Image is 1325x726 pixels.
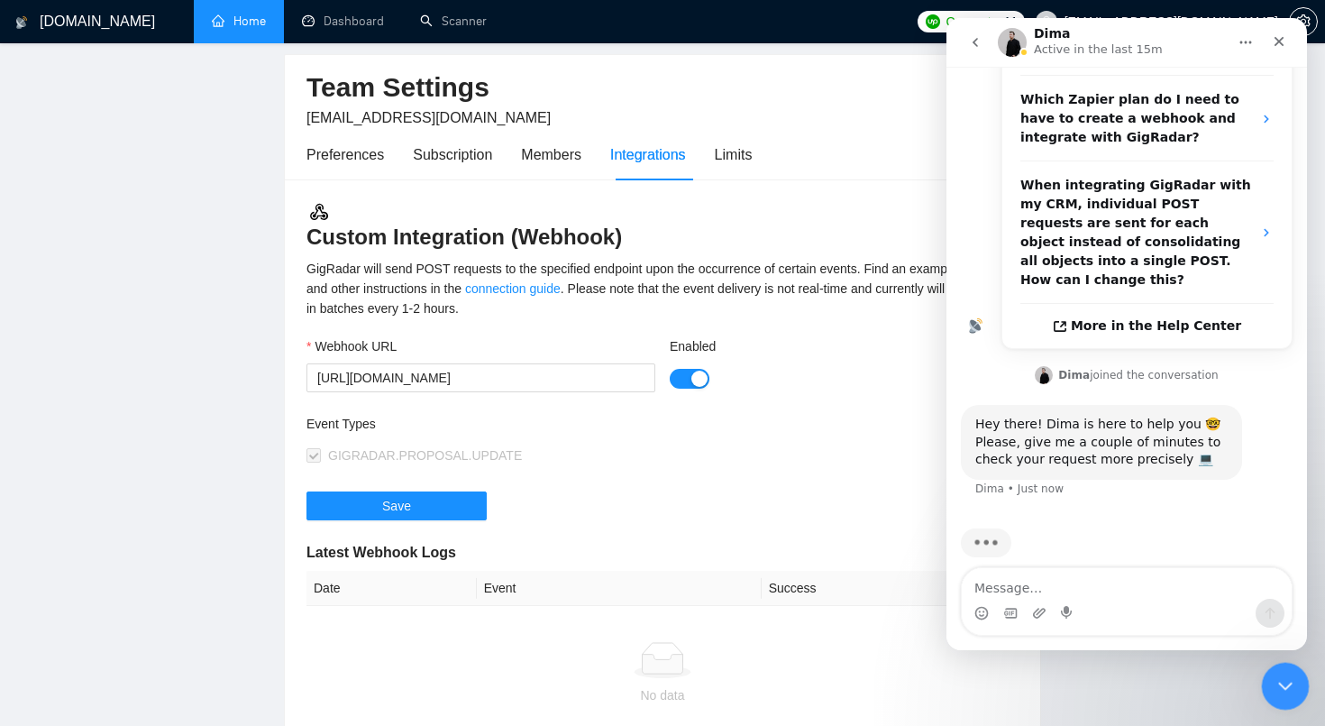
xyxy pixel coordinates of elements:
span: Connects: [946,12,1000,32]
button: Start recording [114,588,129,602]
label: Enabled [670,336,716,356]
button: Enabled [670,369,709,389]
div: GigRadar will send POST requests to the specified endpoint upon the occurrence of certain events.... [306,259,1019,318]
img: Profile image for Dima [88,348,106,366]
button: Send a message… [309,581,338,610]
div: Members [521,143,581,166]
div: Dima says… [14,387,346,501]
div: Hey there! Dima is here to help you 🤓 [29,398,281,416]
a: homeHome [212,14,266,29]
span: More in the Help Center [124,300,295,316]
div: Limits [715,143,753,166]
button: Save [306,492,487,520]
span: user [1040,15,1053,28]
div: When integrating GigRadar with my CRM, individual POST requests are sent for each object instead ... [56,143,345,286]
button: Upload attachment [86,588,100,602]
th: Event [477,571,762,606]
img: upwork-logo.png [926,14,940,29]
label: Webhook URL [306,336,397,356]
span: [EMAIL_ADDRESS][DOMAIN_NAME] [306,110,551,125]
iframe: Intercom live chat [1262,663,1310,711]
h5: Latest Webhook Logs [306,542,1019,564]
span: setting [1290,14,1317,29]
div: Hey there! Dima is here to help you 🤓Please, give me a couple of minutes to check your request mo... [14,387,296,462]
button: setting [1289,7,1318,36]
div: Dima • Just now [29,465,117,476]
textarea: Message… [15,550,345,581]
div: Dima says… [14,345,346,387]
button: Emoji picker [28,588,42,602]
div: Which Zapier plan do I need to have to create a webhook and integrate with GigRadar? [56,58,345,143]
span: Save [382,496,411,516]
a: searchScanner [420,14,487,29]
a: connection guide [465,281,561,296]
iframe: Intercom live chat [946,18,1307,650]
div: Subscription [413,143,492,166]
a: More in the Help Center [56,286,345,330]
button: Gif picker [57,588,71,602]
div: Preferences [306,143,384,166]
img: Profile image for AI Assistant from GigRadar 📡 [14,293,43,322]
th: Date [306,571,477,606]
b: Dima [112,351,143,363]
strong: Which Zapier plan do I need to have to create a webhook and integrate with GigRadar? [74,74,293,126]
span: 11 [1004,12,1018,32]
a: setting [1289,14,1318,29]
div: joined the conversation [112,349,271,365]
th: Success [762,571,1019,606]
h3: Custom Integration (Webhook) [306,201,1019,252]
strong: When integrating GigRadar with my CRM, individual POST requests are sent for each object instead ... [74,160,305,269]
div: No data [314,685,1011,705]
label: Event Types [306,414,376,434]
img: logo [15,8,28,37]
h2: Team Settings [306,69,1019,106]
a: dashboardDashboard [302,14,384,29]
div: Integrations [610,143,686,166]
span: GIGRADAR.PROPOSAL.UPDATE [328,448,522,463]
input: Webhook URL [306,363,655,392]
img: Typing [14,509,65,540]
div: Please, give me a couple of minutes to check your request more precisely 💻 [29,416,281,451]
img: webhook.3a52c8ec.svg [308,201,330,223]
